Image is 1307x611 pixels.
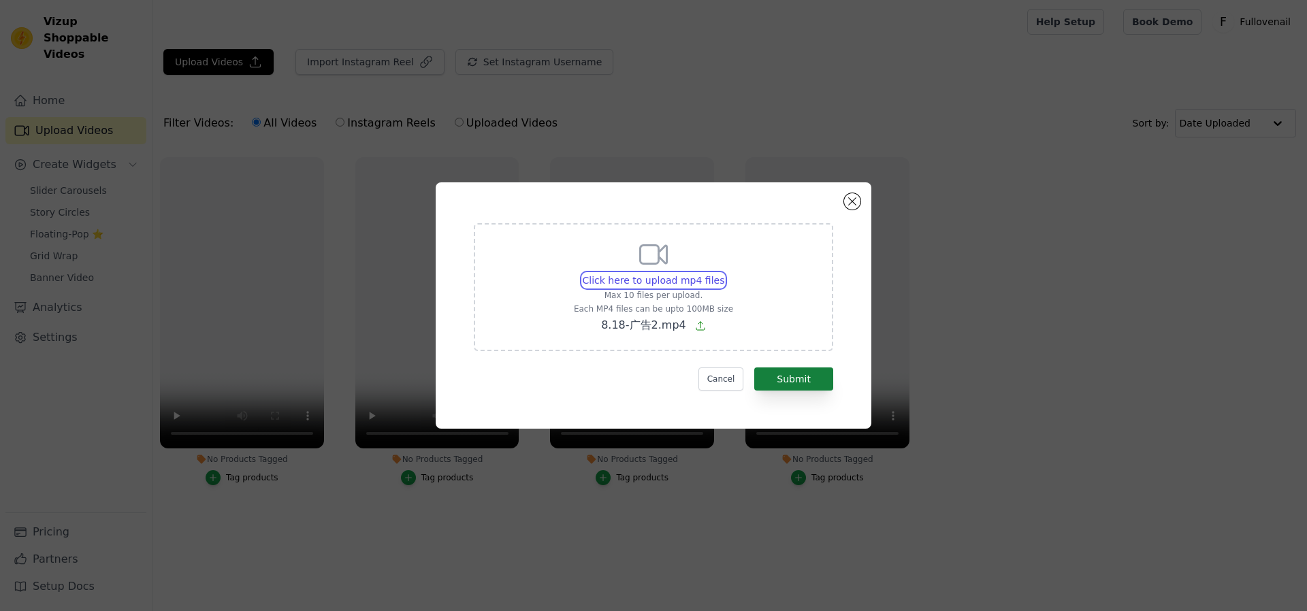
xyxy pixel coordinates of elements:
[844,193,860,210] button: Close modal
[601,318,686,331] span: 8.18-广告2.mp4
[574,303,733,314] p: Each MP4 files can be upto 100MB size
[698,367,744,391] button: Cancel
[583,275,725,286] span: Click here to upload mp4 files
[754,367,833,391] button: Submit
[574,290,733,301] p: Max 10 files per upload.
